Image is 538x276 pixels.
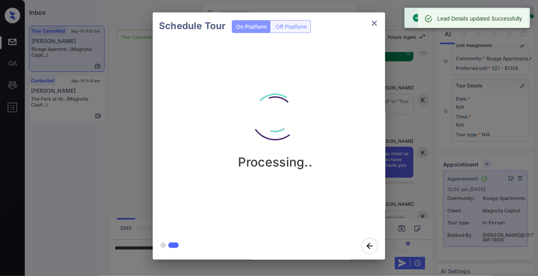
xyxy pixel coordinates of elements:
img: loading.aa47eedddbc51aad1905.gif [236,77,314,154]
h2: Schedule Tour [153,12,232,40]
div: Lead Details updated Successfully [438,12,522,26]
button: close [367,16,382,31]
p: Processing.. [238,154,313,170]
div: Tour with knock created successfully [412,10,507,26]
